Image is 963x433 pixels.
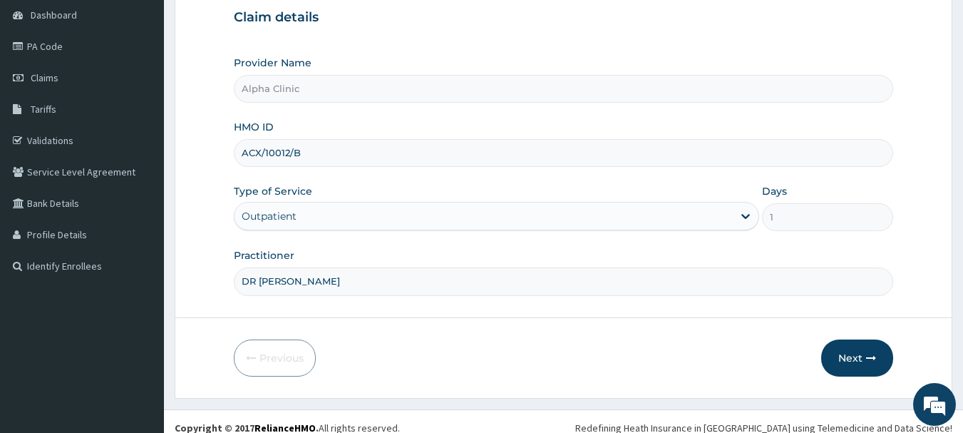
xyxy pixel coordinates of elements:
img: d_794563401_company_1708531726252_794563401 [26,71,58,107]
input: Enter Name [234,268,894,295]
span: Tariffs [31,103,56,116]
span: Claims [31,71,58,84]
span: We're online! [83,127,197,271]
span: Dashboard [31,9,77,21]
label: Provider Name [234,56,311,70]
textarea: Type your message and hit 'Enter' [7,285,272,335]
input: Enter HMO ID [234,139,894,167]
label: HMO ID [234,120,274,134]
button: Next [821,340,893,377]
h3: Claim details [234,10,894,26]
button: Previous [234,340,316,377]
div: Minimize live chat window [234,7,268,41]
label: Practitioner [234,248,294,263]
div: Outpatient [242,209,297,223]
label: Days [762,184,787,198]
label: Type of Service [234,184,312,198]
div: Chat with us now [74,80,240,98]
